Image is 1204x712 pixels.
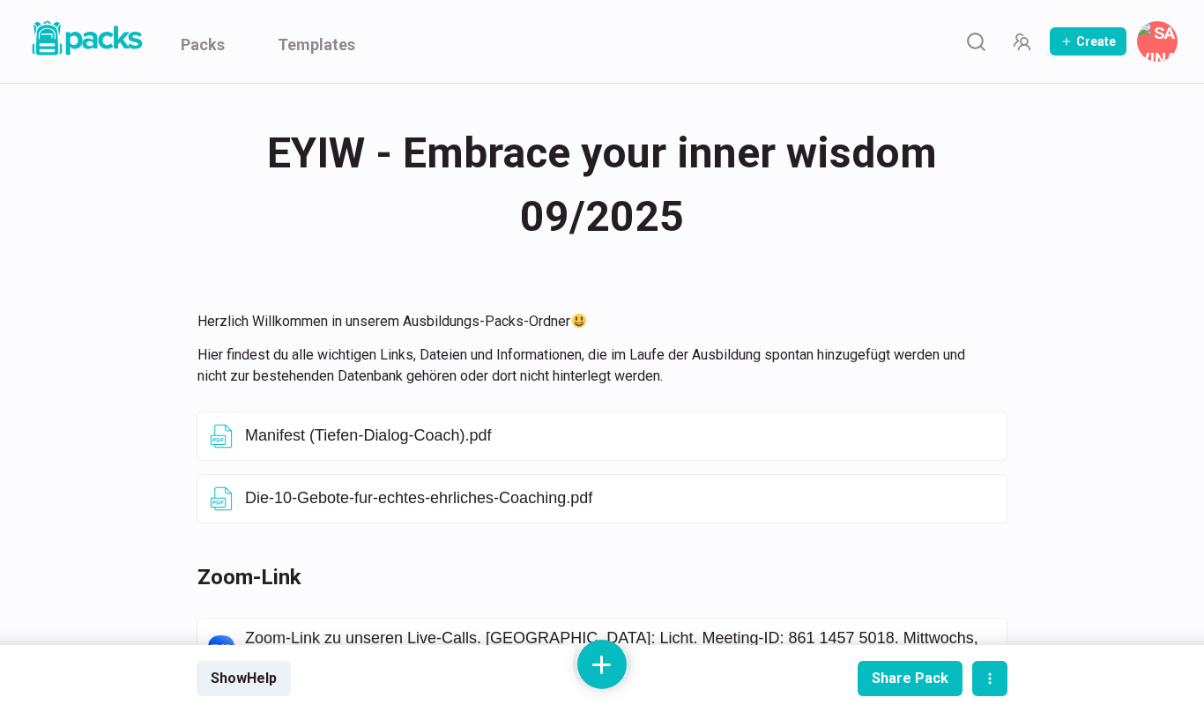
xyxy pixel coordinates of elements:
img: link icon [208,635,234,662]
p: Manifest (Tiefen-Dialog-Coach).pdf [245,426,996,446]
img: Packs logo [26,18,145,59]
img: 😃 [572,314,586,328]
p: Die-10-Gebote-fur-echtes-ehrliches-Coaching.pdf [245,489,996,508]
button: actions [972,661,1007,696]
span: EYIW - Embrace your inner wisdom 09/2025 [197,119,1007,251]
button: Create Pack [1050,27,1126,56]
p: Herzlich Willkommen in unserem Ausbildungs-Packs-Ordner [197,311,985,332]
p: Hier findest du alle wichtigen Links, Dateien und Informationen, die im Laufe der Ausbildung spon... [197,345,985,387]
button: Manage Team Invites [1004,24,1039,59]
div: Share Pack [872,670,948,686]
button: Search [958,24,993,59]
button: ShowHelp [197,661,291,696]
button: Savina Tilmann [1137,21,1178,62]
a: Packs logo [26,18,145,65]
h3: Zoom-Link [197,561,985,593]
button: Share Pack [858,661,962,696]
p: Zoom-Link zu unseren Live-Calls. [GEOGRAPHIC_DATA]: Licht. Meeting-ID: 861 1457 5018. Mittwochs, ... [245,629,996,667]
